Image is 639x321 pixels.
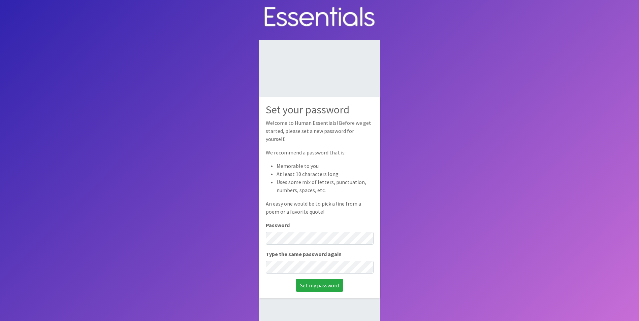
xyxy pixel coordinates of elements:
li: At least 10 characters long [277,170,374,178]
p: An easy one would be to pick a line from a poem or a favorite quote! [266,200,374,216]
input: Set my password [296,279,343,292]
p: We recommend a password that is: [266,148,374,156]
p: Welcome to Human Essentials! Before we get started, please set a new password for yourself. [266,119,374,143]
label: Password [266,221,290,229]
li: Memorable to you [277,162,374,170]
h2: Set your password [266,103,374,116]
li: Uses some mix of letters, punctuation, numbers, spaces, etc. [277,178,374,194]
label: Type the same password again [266,250,342,258]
